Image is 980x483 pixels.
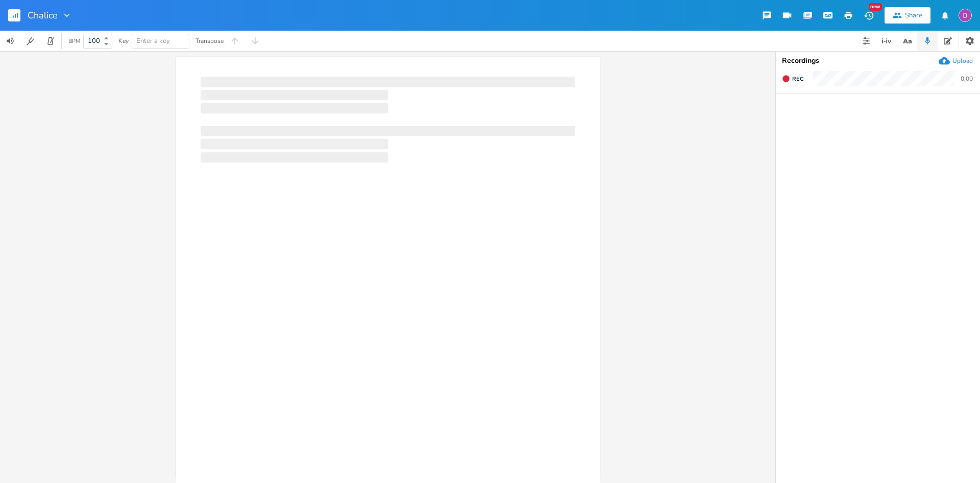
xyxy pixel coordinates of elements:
[136,36,170,45] span: Enter a key
[905,11,922,20] div: Share
[118,38,129,44] div: Key
[959,9,972,22] img: Dylan
[68,38,80,44] div: BPM
[952,57,973,65] div: Upload
[782,57,974,64] div: Recordings
[869,3,882,11] div: New
[778,71,807,87] button: Rec
[195,38,224,44] div: Transpose
[939,55,973,66] button: Upload
[792,75,803,83] span: Rec
[885,7,930,24] button: Share
[961,76,973,82] div: 0:00
[859,6,879,25] button: New
[28,11,58,20] span: Chalice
